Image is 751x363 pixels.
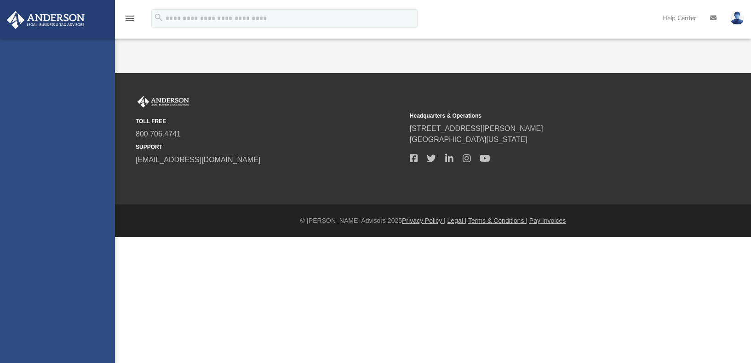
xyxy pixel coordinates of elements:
small: TOLL FREE [136,117,403,125]
a: [EMAIL_ADDRESS][DOMAIN_NAME] [136,156,260,164]
img: Anderson Advisors Platinum Portal [136,96,191,108]
a: 800.706.4741 [136,130,181,138]
a: Pay Invoices [529,217,566,224]
a: [STREET_ADDRESS][PERSON_NAME] [410,125,543,132]
a: Terms & Conditions | [468,217,527,224]
a: Legal | [447,217,467,224]
i: menu [124,13,135,24]
small: SUPPORT [136,143,403,151]
a: menu [124,17,135,24]
div: © [PERSON_NAME] Advisors 2025 [115,216,751,226]
a: Privacy Policy | [402,217,446,224]
img: User Pic [730,11,744,25]
img: Anderson Advisors Platinum Portal [4,11,87,29]
a: [GEOGRAPHIC_DATA][US_STATE] [410,136,527,143]
i: search [154,12,164,23]
small: Headquarters & Operations [410,112,677,120]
